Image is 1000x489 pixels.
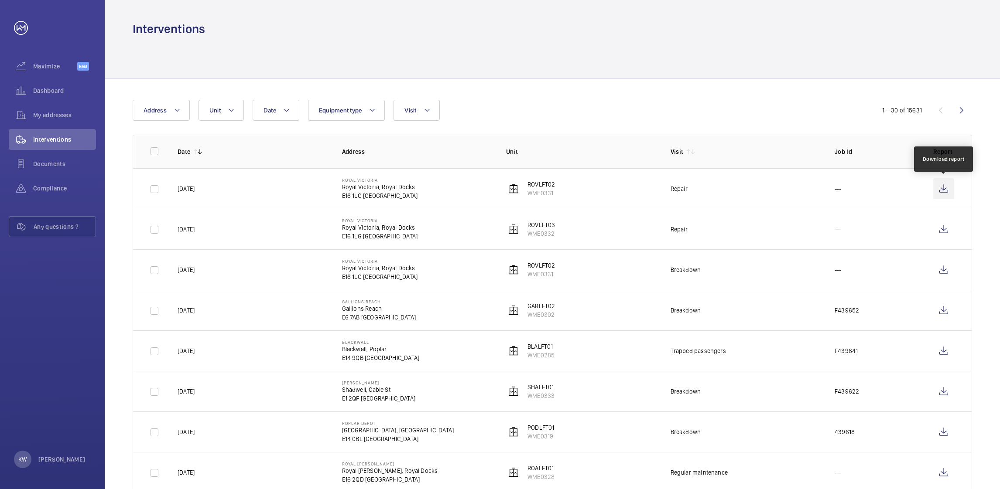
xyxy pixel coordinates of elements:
div: Download report [923,155,965,163]
p: [PERSON_NAME] [342,380,415,385]
p: GARLFT02 [527,302,555,310]
button: Date [253,100,299,121]
button: Equipment type [308,100,385,121]
p: Royal [PERSON_NAME], Royal Docks [342,466,438,475]
span: Documents [33,160,96,168]
p: WME0333 [527,391,555,400]
p: ROVLFT02 [527,261,555,270]
img: elevator.svg [508,386,519,397]
p: Unit [506,147,657,156]
p: F439622 [835,387,859,396]
p: 439618 [835,428,855,436]
span: Equipment type [319,107,362,114]
p: BLALFT01 [527,342,555,351]
p: [GEOGRAPHIC_DATA], [GEOGRAPHIC_DATA] [342,426,454,435]
p: WME0328 [527,472,555,481]
p: WME0331 [527,189,555,197]
p: Visit [671,147,684,156]
div: 1 – 30 of 15631 [882,106,922,115]
button: Address [133,100,190,121]
p: E16 1LG [GEOGRAPHIC_DATA] [342,272,418,281]
p: E14 9QB [GEOGRAPHIC_DATA] [342,353,420,362]
p: Job Id [835,147,919,156]
p: Royal Victoria [342,258,418,264]
p: ROVLFT02 [527,180,555,189]
p: E16 1LG [GEOGRAPHIC_DATA] [342,232,418,241]
p: Gallions Reach [342,299,416,304]
button: Unit [199,100,244,121]
p: KW [18,455,27,464]
p: E6 7AB [GEOGRAPHIC_DATA] [342,313,416,322]
p: [DATE] [178,225,195,234]
p: --- [835,265,842,274]
p: Royal Victoria [342,177,418,183]
p: Shadwell, Cable St [342,385,415,394]
h1: Interventions [133,21,205,37]
p: Royal Victoria, Royal Docks [342,264,418,272]
div: Breakdown [671,428,701,436]
p: Address [342,147,493,156]
div: Repair [671,225,688,234]
p: Royal [PERSON_NAME] [342,461,438,466]
span: Interventions [33,135,96,144]
p: Royal Victoria, Royal Docks [342,183,418,191]
p: Poplar Depot [342,421,454,426]
div: Regular maintenance [671,468,728,477]
p: WME0331 [527,270,555,278]
p: Blackwall [342,340,420,345]
p: SHALFT01 [527,383,555,391]
p: Royal Victoria, Royal Docks [342,223,418,232]
div: Breakdown [671,306,701,315]
span: Any questions ? [34,222,96,231]
p: E14 0BL [GEOGRAPHIC_DATA] [342,435,454,443]
span: Beta [77,62,89,71]
p: [DATE] [178,265,195,274]
span: Dashboard [33,86,96,95]
img: elevator.svg [508,467,519,478]
div: Trapped passengers [671,346,726,355]
p: --- [835,225,842,234]
span: Visit [404,107,416,114]
p: F439652 [835,306,859,315]
p: [DATE] [178,428,195,436]
p: WME0319 [527,432,554,441]
p: Gallions Reach [342,304,416,313]
p: F439641 [835,346,858,355]
span: Maximize [33,62,77,71]
p: E16 2QD [GEOGRAPHIC_DATA] [342,475,438,484]
p: E16 1LG [GEOGRAPHIC_DATA] [342,191,418,200]
p: WME0285 [527,351,555,360]
p: [DATE] [178,468,195,477]
p: --- [835,184,842,193]
img: elevator.svg [508,265,519,275]
img: elevator.svg [508,346,519,356]
p: Royal Victoria [342,218,418,223]
div: Repair [671,184,688,193]
p: [DATE] [178,346,195,355]
p: WME0302 [527,310,555,319]
div: Breakdown [671,387,701,396]
p: [PERSON_NAME] [38,455,86,464]
p: ROALFT01 [527,464,555,472]
p: Blackwall, Poplar [342,345,420,353]
p: E1 2QF [GEOGRAPHIC_DATA] [342,394,415,403]
p: [DATE] [178,387,195,396]
span: Unit [209,107,221,114]
p: PODLFT01 [527,423,554,432]
span: Compliance [33,184,96,193]
p: [DATE] [178,184,195,193]
img: elevator.svg [508,305,519,316]
p: Date [178,147,190,156]
span: Date [264,107,276,114]
p: [DATE] [178,306,195,315]
span: My addresses [33,111,96,119]
p: WME0332 [527,229,555,238]
img: elevator.svg [508,224,519,234]
img: elevator.svg [508,183,519,194]
div: Breakdown [671,265,701,274]
p: ROVLFT03 [527,221,555,229]
span: Address [144,107,167,114]
p: --- [835,468,842,477]
img: elevator.svg [508,427,519,437]
button: Visit [394,100,439,121]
